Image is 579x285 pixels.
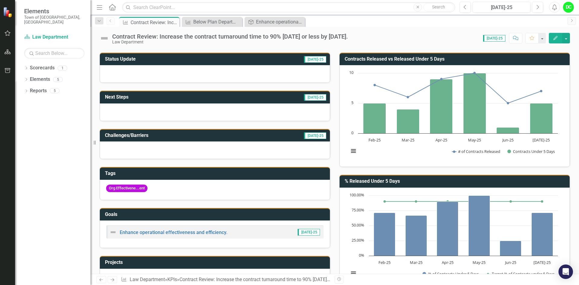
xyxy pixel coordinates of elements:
path: Jul-25, 71.42857143. % of Contracts Under 5 Days. [532,213,553,256]
path: Feb-25, 8. # of Contracts Released. [374,84,376,86]
text: 75.00% [352,207,364,213]
img: ClearPoint Strategy [3,7,14,17]
span: [DATE]-25 [304,56,326,63]
div: » » [121,276,330,283]
path: Feb-25, 71.42857143. % of Contracts Under 5 Days. [374,213,395,256]
text: Feb-25 [378,260,391,265]
h3: Contracts Released vs Released Under 5 Days [345,56,567,62]
text: Feb-25 [369,137,381,143]
path: Mar-25, 4. Contracts Under 5 Days. [397,109,419,134]
div: Enhance operational effectiveness and efficiency. [256,18,303,26]
button: Show Contracts Under 5 Days [507,149,555,154]
path: Apr-25, 9. Contracts Under 5 Days. [430,79,453,134]
span: [DATE]-25 [304,132,326,139]
h3: Projects [105,260,327,265]
button: View chart menu, Chart [349,147,358,155]
img: Not Defined [100,33,109,43]
button: [DATE]-25 [473,2,530,13]
g: Target % of Contracts under 5 Days, series 2 of 2. Line with 6 data points. [384,200,543,203]
h3: % Released Under 5 Days [345,179,567,184]
path: May-25, 10. Contracts Under 5 Days. [464,73,486,134]
text: [DATE]-25 [533,137,550,143]
path: May-25, 100. % of Contracts Under 5 Days. [469,195,490,256]
div: Contract Review: Increase the contract turnaround time to 90% [DATE] or less by [DATE]. [112,33,348,40]
div: Open Intercom Messenger [558,264,573,279]
text: 0% [359,252,364,258]
img: Not Defined [109,229,117,236]
small: Town of [GEOGRAPHIC_DATA], [GEOGRAPHIC_DATA] [24,15,84,25]
path: Mar-25, 90. Target % of Contracts under 5 Days. [415,200,417,203]
text: 100.00% [350,192,364,198]
path: Jul-25, 5. Contracts Under 5 Days. [530,103,553,134]
div: Contract Review: Increase the contract turnaround time to 90% [DATE] or less by [DATE]. [131,19,178,26]
a: Reports [30,87,47,94]
path: Jul-25, 90. Target % of Contracts under 5 Days. [541,200,543,203]
path: May-25, 10. # of Contracts Released. [473,72,476,74]
div: Chart. Highcharts interactive chart. [346,192,563,283]
h3: Challenges/Barriers [105,133,250,138]
path: Mar-25, 66.66666667. % of Contracts Under 5 Days. [406,215,427,256]
text: Apr-25 [442,260,454,265]
div: 5 [50,88,59,93]
span: Elements [24,8,84,15]
a: Below Plan Department Measures [183,18,241,26]
button: View chart menu, Chart [349,269,358,278]
path: Feb-25, 5. Contracts Under 5 Days. [363,103,386,134]
div: [DATE]-25 [475,4,528,11]
path: Jun-25, 5. # of Contracts Released. [507,102,509,104]
text: May-25 [468,137,481,143]
span: [DATE]-25 [483,35,505,42]
text: Jun-25 [505,260,516,265]
g: % of Contracts Under 5 Days, series 1 of 2. Bar series with 6 bars. [374,195,553,256]
a: Elements [30,76,50,83]
path: Apr-25, 9. # of Contracts Released. [440,78,443,80]
a: Law Department [130,277,165,282]
a: KPIs [167,277,177,282]
text: 25.00% [352,237,364,243]
input: Search Below... [24,48,84,59]
div: Below Plan Department Measures [193,18,241,26]
h3: Goals [105,212,327,217]
button: DC [563,2,574,13]
div: 5 [53,77,63,82]
path: Jun-25, 25. % of Contracts Under 5 Days. [500,241,521,256]
text: May-25 [473,260,486,265]
span: Search [432,5,445,9]
path: Jul-25, 7. # of Contracts Released. [540,90,543,92]
text: Jun-25 [502,137,514,143]
text: 0 [351,130,353,135]
h3: Next Steps [105,94,217,100]
div: Contract Review: Increase the contract turnaround time to 90% [DATE] or less by [DATE]. [179,277,365,282]
button: Show Target % of Contracts under 5 Days [486,271,555,277]
text: [DATE]-25 [533,260,551,265]
button: Search [423,3,454,11]
text: 50.00% [352,222,364,228]
span: [DATE]-25 [298,229,320,236]
text: 5 [351,100,353,105]
a: Scorecards [30,65,55,71]
text: Apr-25 [435,137,447,143]
a: Enhance operational effectiveness and efficiency. [246,18,303,26]
svg: Interactive chart [346,192,561,283]
button: Show # of Contracts Released [452,149,501,154]
path: Mar-25, 6. # of Contracts Released. [407,96,409,98]
path: Jun-25, 1. Contracts Under 5 Days. [497,128,519,134]
span: Org Effectivene...ent [106,185,147,192]
path: Feb-25, 90. Target % of Contracts under 5 Days. [384,200,386,203]
path: Apr-25, 90. % of Contracts Under 5 Days. [437,201,458,256]
div: Law Department [112,40,348,44]
button: Show % of Contracts Under 5 Days [422,271,479,277]
text: Mar-25 [410,260,422,265]
a: Law Department [24,34,84,41]
span: [DATE]-25 [304,94,326,101]
h3: Status Update [105,56,232,62]
svg: Interactive chart [346,70,561,160]
path: Jun-25, 90. Target % of Contracts under 5 Days. [510,200,512,203]
input: Search ClearPoint... [122,2,455,13]
text: Mar-25 [402,137,414,143]
a: Enhance operational effectiveness and efficiency. [120,230,227,235]
div: Chart. Highcharts interactive chart. [346,70,563,160]
h3: Tags [105,171,327,176]
text: 10 [349,70,353,75]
